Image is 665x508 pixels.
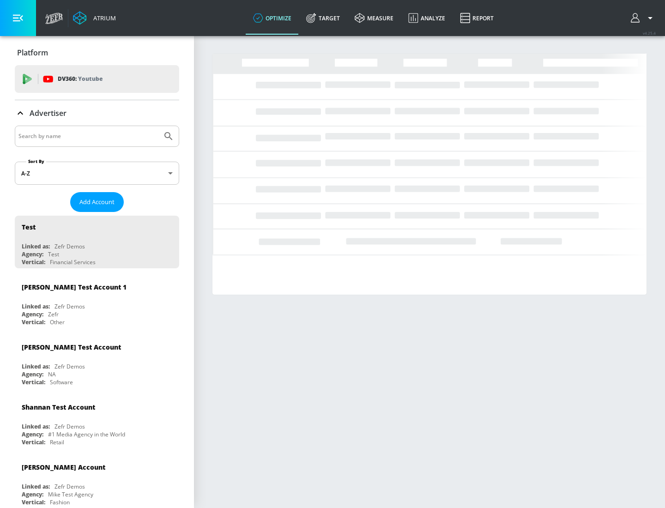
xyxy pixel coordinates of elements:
[22,423,50,430] div: Linked as:
[22,463,105,472] div: [PERSON_NAME] Account
[15,216,179,268] div: TestLinked as:Zefr DemosAgency:TestVertical:Financial Services
[48,250,59,258] div: Test
[90,14,116,22] div: Atrium
[401,1,453,35] a: Analyze
[54,363,85,370] div: Zefr Demos
[50,318,65,326] div: Other
[15,336,179,388] div: [PERSON_NAME] Test AccountLinked as:Zefr DemosAgency:NAVertical:Software
[22,310,43,318] div: Agency:
[50,378,73,386] div: Software
[22,343,121,351] div: [PERSON_NAME] Test Account
[50,438,64,446] div: Retail
[22,318,45,326] div: Vertical:
[17,48,48,58] p: Platform
[643,30,656,36] span: v 4.25.4
[54,302,85,310] div: Zefr Demos
[22,370,43,378] div: Agency:
[30,108,66,118] p: Advertiser
[70,192,124,212] button: Add Account
[22,242,50,250] div: Linked as:
[15,65,179,93] div: DV360: Youtube
[15,162,179,185] div: A-Z
[15,276,179,328] div: [PERSON_NAME] Test Account 1Linked as:Zefr DemosAgency:ZefrVertical:Other
[50,498,70,506] div: Fashion
[26,158,46,164] label: Sort By
[48,370,56,378] div: NA
[15,396,179,448] div: Shannan Test AccountLinked as:Zefr DemosAgency:#1 Media Agency in the WorldVertical:Retail
[54,242,85,250] div: Zefr Demos
[22,223,36,231] div: Test
[48,490,93,498] div: Mike Test Agency
[15,100,179,126] div: Advertiser
[22,490,43,498] div: Agency:
[453,1,501,35] a: Report
[79,197,115,207] span: Add Account
[22,438,45,446] div: Vertical:
[15,40,179,66] div: Platform
[18,130,158,142] input: Search by name
[22,302,50,310] div: Linked as:
[58,74,103,84] p: DV360:
[299,1,347,35] a: Target
[22,498,45,506] div: Vertical:
[22,363,50,370] div: Linked as:
[22,430,43,438] div: Agency:
[78,74,103,84] p: Youtube
[54,423,85,430] div: Zefr Demos
[22,403,95,411] div: Shannan Test Account
[22,483,50,490] div: Linked as:
[22,250,43,258] div: Agency:
[73,11,116,25] a: Atrium
[54,483,85,490] div: Zefr Demos
[48,430,125,438] div: #1 Media Agency in the World
[50,258,96,266] div: Financial Services
[246,1,299,35] a: optimize
[48,310,59,318] div: Zefr
[22,258,45,266] div: Vertical:
[347,1,401,35] a: measure
[22,378,45,386] div: Vertical:
[22,283,127,291] div: [PERSON_NAME] Test Account 1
